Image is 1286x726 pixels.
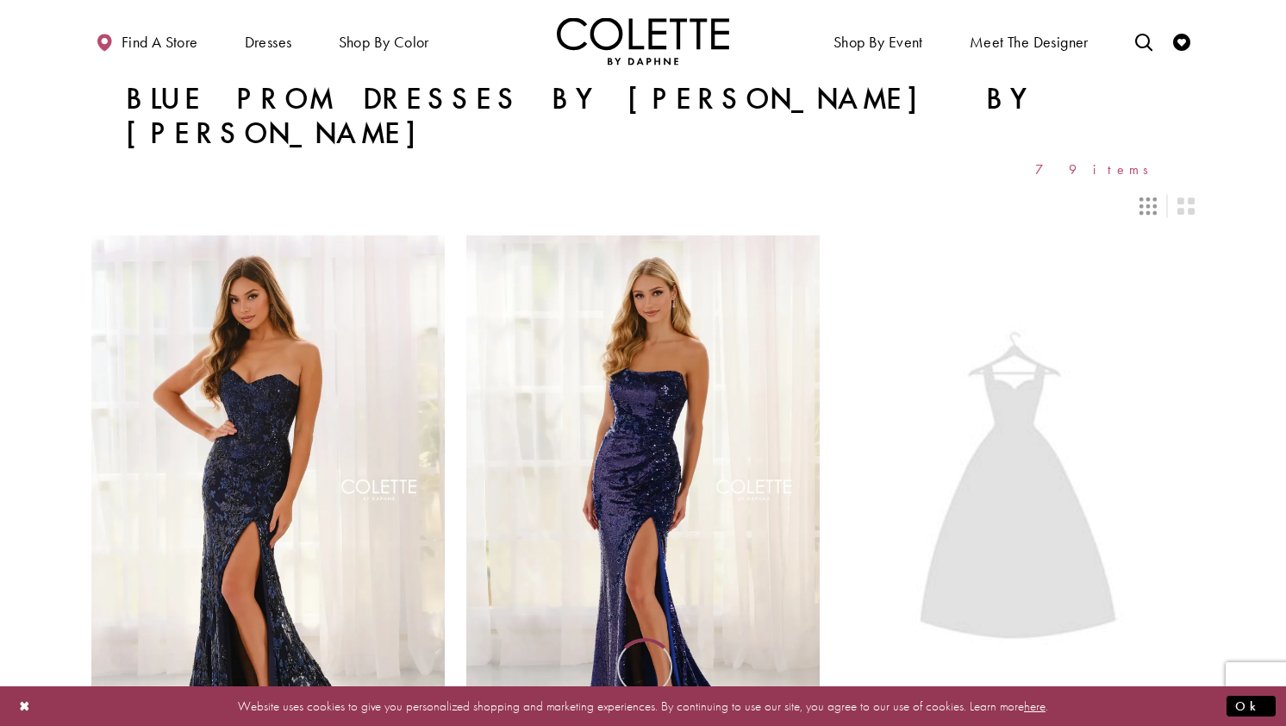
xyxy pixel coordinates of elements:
[124,694,1162,717] p: Website uses cookies to give you personalized shopping and marketing experiences. By continuing t...
[1131,17,1157,65] a: Toggle search
[1227,695,1276,717] button: Submit Dialog
[1177,197,1195,215] span: Switch layout to 2 columns
[970,34,1089,51] span: Meet the designer
[81,187,1205,225] div: Layout Controls
[1024,697,1046,714] a: here
[1035,162,1160,177] span: 79 items
[557,17,729,65] img: Colette by Daphne
[339,34,429,51] span: Shop by color
[91,17,202,65] a: Find a store
[829,17,927,65] span: Shop By Event
[334,17,434,65] span: Shop by color
[1139,197,1157,215] span: Switch layout to 3 columns
[1169,17,1195,65] a: Check Wishlist
[126,82,1160,151] h1: Blue Prom Dresses by [PERSON_NAME] by [PERSON_NAME]
[833,34,923,51] span: Shop By Event
[240,17,297,65] span: Dresses
[245,34,292,51] span: Dresses
[122,34,198,51] span: Find a store
[965,17,1093,65] a: Meet the designer
[10,691,40,721] button: Close Dialog
[557,17,729,65] a: Visit Home Page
